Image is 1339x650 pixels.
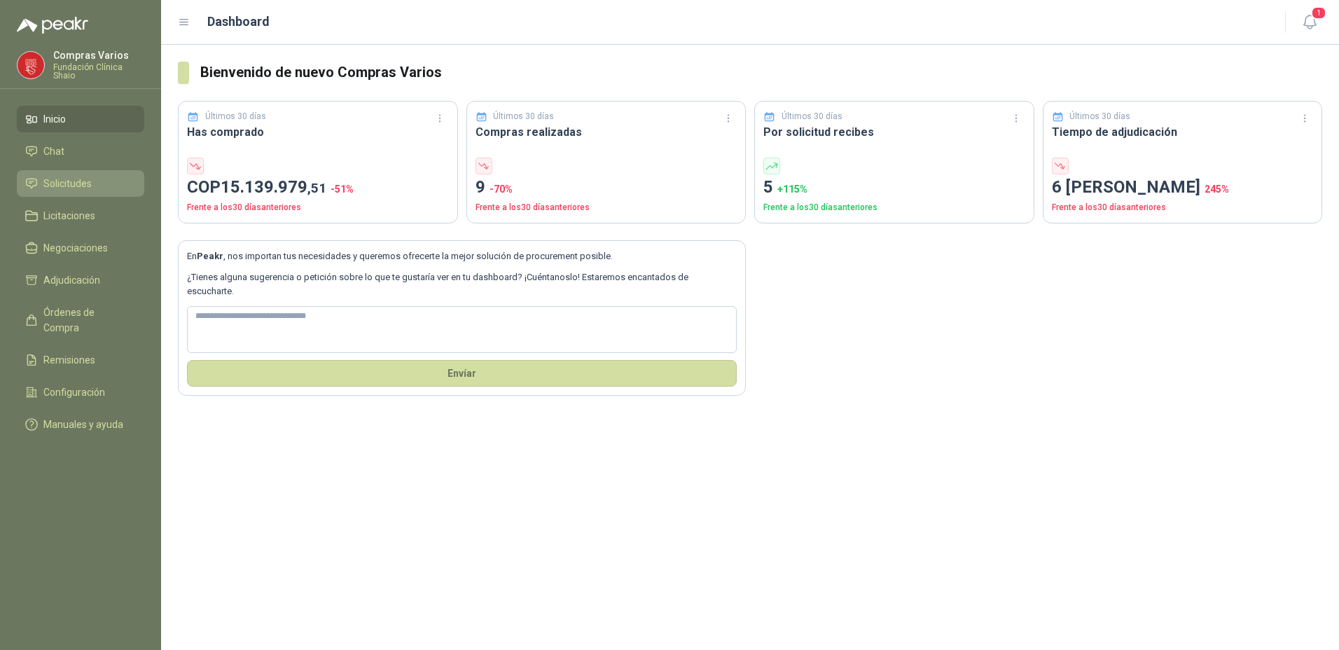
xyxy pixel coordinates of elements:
a: Inicio [17,106,144,132]
span: Órdenes de Compra [43,305,131,336]
p: Últimos 30 días [493,110,554,123]
p: Frente a los 30 días anteriores [187,201,449,214]
p: Frente a los 30 días anteriores [476,201,737,214]
span: Adjudicación [43,272,100,288]
span: ,51 [307,180,326,196]
p: COP [187,174,449,201]
a: Manuales y ayuda [17,411,144,438]
h1: Dashboard [207,12,270,32]
span: + 115 % [777,184,807,195]
a: Chat [17,138,144,165]
p: ¿Tienes alguna sugerencia o petición sobre lo que te gustaría ver en tu dashboard? ¡Cuéntanoslo! ... [187,270,737,299]
span: 245 % [1205,184,1229,195]
p: Últimos 30 días [1069,110,1130,123]
h3: Compras realizadas [476,123,737,141]
p: Últimos 30 días [205,110,266,123]
h3: Has comprado [187,123,449,141]
span: Inicio [43,111,66,127]
a: Licitaciones [17,202,144,229]
span: Licitaciones [43,208,95,223]
span: Negociaciones [43,240,108,256]
b: Peakr [197,251,223,261]
span: Remisiones [43,352,95,368]
a: Órdenes de Compra [17,299,144,341]
p: Fundación Clínica Shaio [53,63,144,80]
a: Configuración [17,379,144,406]
button: Envíar [187,360,737,387]
p: 5 [763,174,1025,201]
a: Negociaciones [17,235,144,261]
p: Frente a los 30 días anteriores [1052,201,1314,214]
img: Company Logo [18,52,44,78]
h3: Tiempo de adjudicación [1052,123,1314,141]
a: Adjudicación [17,267,144,293]
a: Remisiones [17,347,144,373]
span: Manuales y ayuda [43,417,123,432]
p: Últimos 30 días [782,110,842,123]
img: Logo peakr [17,17,88,34]
span: 15.139.979 [221,177,326,197]
p: Compras Varios [53,50,144,60]
span: -51 % [331,184,354,195]
span: Chat [43,144,64,159]
a: Solicitudes [17,170,144,197]
span: -70 % [490,184,513,195]
button: 1 [1297,10,1322,35]
span: 1 [1311,6,1326,20]
h3: Por solicitud recibes [763,123,1025,141]
span: Solicitudes [43,176,92,191]
h3: Bienvenido de nuevo Compras Varios [200,62,1322,83]
p: En , nos importan tus necesidades y queremos ofrecerte la mejor solución de procurement posible. [187,249,737,263]
p: Frente a los 30 días anteriores [763,201,1025,214]
span: Configuración [43,385,105,400]
p: 6 [PERSON_NAME] [1052,174,1314,201]
p: 9 [476,174,737,201]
